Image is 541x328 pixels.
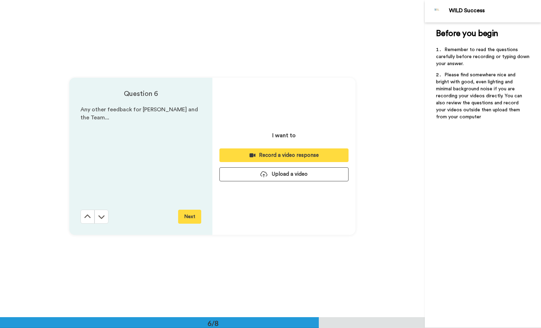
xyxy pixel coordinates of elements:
[219,148,349,162] button: Record a video response
[80,89,201,99] h4: Question 6
[429,3,445,20] img: Profile Image
[436,72,524,119] span: Please find somewhere nice and bright with good, even lighting and minimal background noise if yo...
[80,107,199,120] span: Any other feedback for [PERSON_NAME] and the Team...
[196,318,230,328] div: 6/8
[436,47,531,66] span: Remember to read the questions carefully before recording or typing down your answer.
[219,167,349,181] button: Upload a video
[225,152,343,159] div: Record a video response
[449,7,541,14] div: WILD Success
[436,29,498,38] span: Before you begin
[272,131,296,140] p: I want to
[178,210,201,224] button: Next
